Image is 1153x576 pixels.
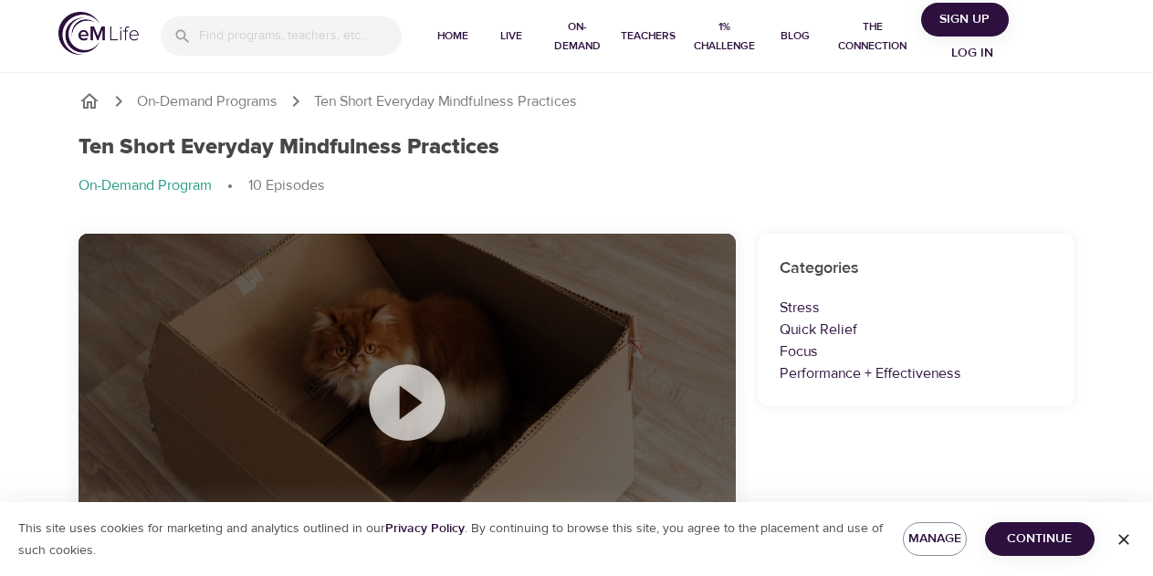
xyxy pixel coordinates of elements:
span: Blog [773,26,817,46]
span: Teachers [621,26,676,46]
button: Sign Up [921,3,1009,37]
p: Performance + Effectiveness [780,362,1053,384]
span: Sign Up [928,8,1001,31]
span: Continue [1000,528,1080,550]
span: Log in [936,42,1009,65]
p: 10 Episodes [248,175,325,196]
span: Live [489,26,533,46]
img: logo [58,12,139,55]
a: Privacy Policy [385,520,465,537]
p: Focus [780,340,1053,362]
p: Ten Short Everyday Mindfulness Practices [314,91,577,112]
p: Stress [780,297,1053,319]
span: On-Demand [548,17,606,56]
h6: Categories [780,256,1053,282]
span: The Connection [832,17,914,56]
span: Manage [917,528,952,550]
span: 1% Challenge [690,17,759,56]
p: On-Demand Program [79,175,212,196]
nav: breadcrumb [79,175,1075,197]
h1: Ten Short Everyday Mindfulness Practices [79,134,499,161]
input: Find programs, teachers, etc... [199,16,402,56]
p: Quick Relief [780,319,1053,340]
button: Manage [903,522,967,556]
a: On-Demand Programs [137,91,278,112]
nav: breadcrumb [79,90,1075,112]
button: Continue [985,522,1095,556]
span: Home [431,26,475,46]
button: Log in [928,37,1016,70]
